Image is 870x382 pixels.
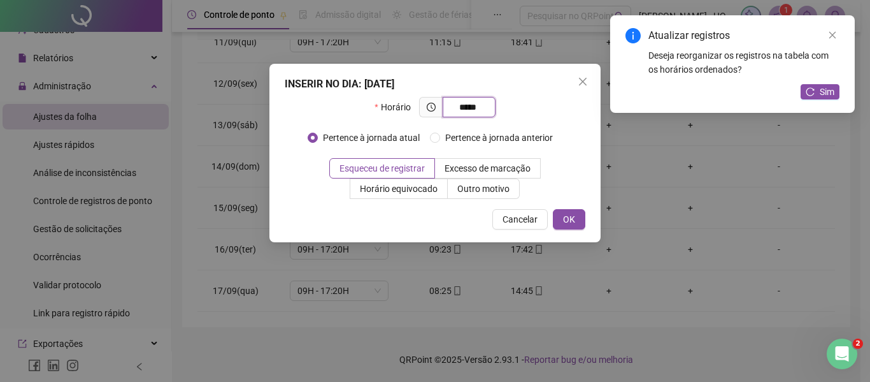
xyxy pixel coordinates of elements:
[285,77,585,92] div: INSERIR NO DIA : [DATE]
[374,97,418,117] label: Horário
[578,77,588,87] span: close
[503,212,538,226] span: Cancelar
[625,28,641,43] span: info-circle
[573,71,593,92] button: Close
[820,85,834,99] span: Sim
[648,28,839,43] div: Atualizar registros
[806,87,815,96] span: reload
[648,48,839,77] div: Deseja reorganizar os registros na tabela com os horários ordenados?
[457,184,510,194] span: Outro motivo
[825,28,839,42] a: Close
[563,212,575,226] span: OK
[339,163,425,173] span: Esqueceu de registrar
[440,131,558,145] span: Pertence à jornada anterior
[445,163,531,173] span: Excesso de marcação
[318,131,425,145] span: Pertence à jornada atual
[801,84,839,99] button: Sim
[492,209,548,230] button: Cancelar
[827,339,857,369] iframe: Intercom live chat
[553,209,585,230] button: OK
[427,103,436,112] span: clock-circle
[828,31,837,40] span: close
[360,184,438,194] span: Horário equivocado
[853,339,863,349] span: 2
